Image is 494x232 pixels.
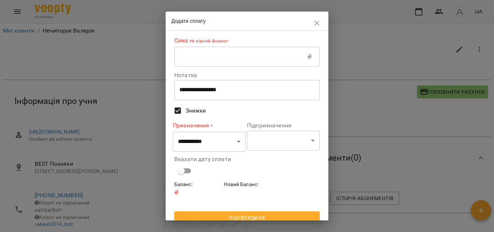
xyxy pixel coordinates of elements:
h6: Баланс : [174,181,221,189]
label: Підпризначення [247,123,320,128]
p: ₴ [307,52,312,61]
span: Додати сплату [171,18,206,24]
label: Нотатка [174,72,320,78]
p: Не вірний формат [188,38,229,45]
h6: Новий Баланс : [224,181,271,189]
label: Вказати дату сплати [174,156,320,162]
span: Підтвердити [180,214,314,222]
label: Призначення [173,122,246,130]
span: Знижки [186,106,206,115]
button: Підтвердити [174,211,320,224]
label: Сума [174,37,320,45]
p: ₴ [174,188,221,197]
